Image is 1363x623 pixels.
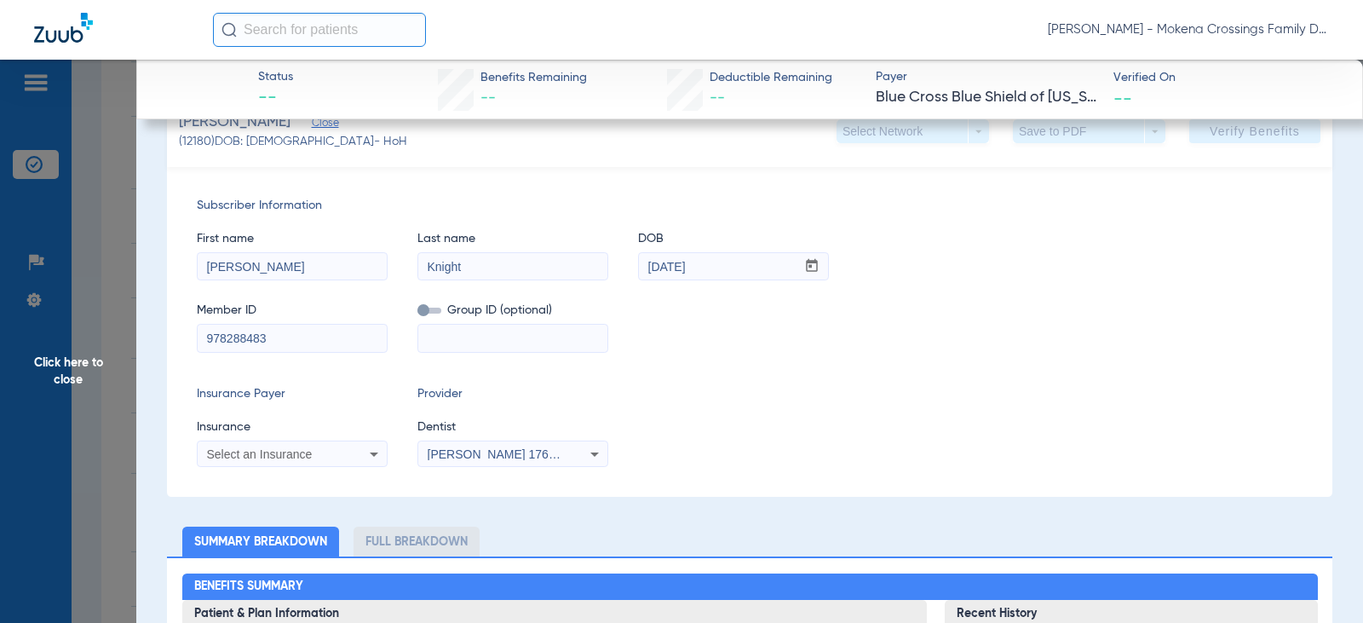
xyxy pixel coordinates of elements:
span: Blue Cross Blue Shield of [US_STATE] [876,87,1098,108]
span: Select an Insurance [207,447,313,461]
span: -- [1113,89,1132,107]
span: First name [197,230,388,248]
span: Benefits Remaining [480,69,587,87]
span: Dentist [417,418,608,436]
span: Insurance [197,418,388,436]
img: Search Icon [221,22,237,37]
img: Zuub Logo [34,13,93,43]
button: Open calendar [796,253,829,280]
span: (12180) DOB: [DEMOGRAPHIC_DATA] - HoH [179,133,407,151]
span: Last name [417,230,608,248]
span: Verified On [1113,69,1336,87]
span: Close [312,117,327,133]
span: -- [258,87,293,111]
span: [PERSON_NAME] [179,112,290,133]
span: Member ID [197,302,388,320]
h2: Benefits Summary [182,574,1318,601]
span: DOB [638,230,829,248]
span: Insurance Payer [197,385,388,403]
span: Payer [876,68,1098,86]
span: Subscriber Information [197,197,1303,215]
input: Search for patients [213,13,426,47]
li: Full Breakdown [354,527,480,557]
span: -- [480,90,496,106]
span: [PERSON_NAME] 1760059588 [428,447,595,461]
span: -- [710,90,725,106]
span: Status [258,68,293,86]
span: Deductible Remaining [710,69,832,87]
li: Summary Breakdown [182,527,339,557]
span: [PERSON_NAME] - Mokena Crossings Family Dental [1048,21,1329,38]
span: Group ID (optional) [417,302,608,320]
span: Provider [417,385,608,403]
